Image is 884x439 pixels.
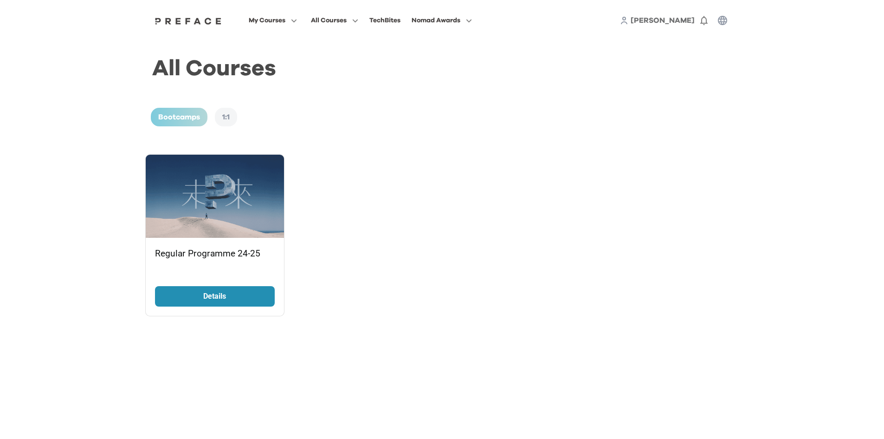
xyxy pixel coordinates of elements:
p: Details [180,291,250,302]
h1: All Courses [145,52,739,108]
button: Nomad Awards [409,14,475,26]
span: [PERSON_NAME] [631,17,695,24]
span: My Courses [249,15,285,26]
p: Regular Programme 24-25 [155,247,275,261]
button: All Courses [308,14,361,26]
a: [PERSON_NAME] [631,15,695,26]
div: TechBites [369,15,400,26]
a: Details [155,286,275,307]
div: Bootcamps [151,108,207,126]
img: image [146,155,284,238]
img: Preface Logo [153,17,224,25]
div: 1:1 [215,108,237,126]
span: Nomad Awards [412,15,460,26]
span: All Courses [311,15,347,26]
button: My Courses [246,14,300,26]
a: Preface Logo [153,17,224,24]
